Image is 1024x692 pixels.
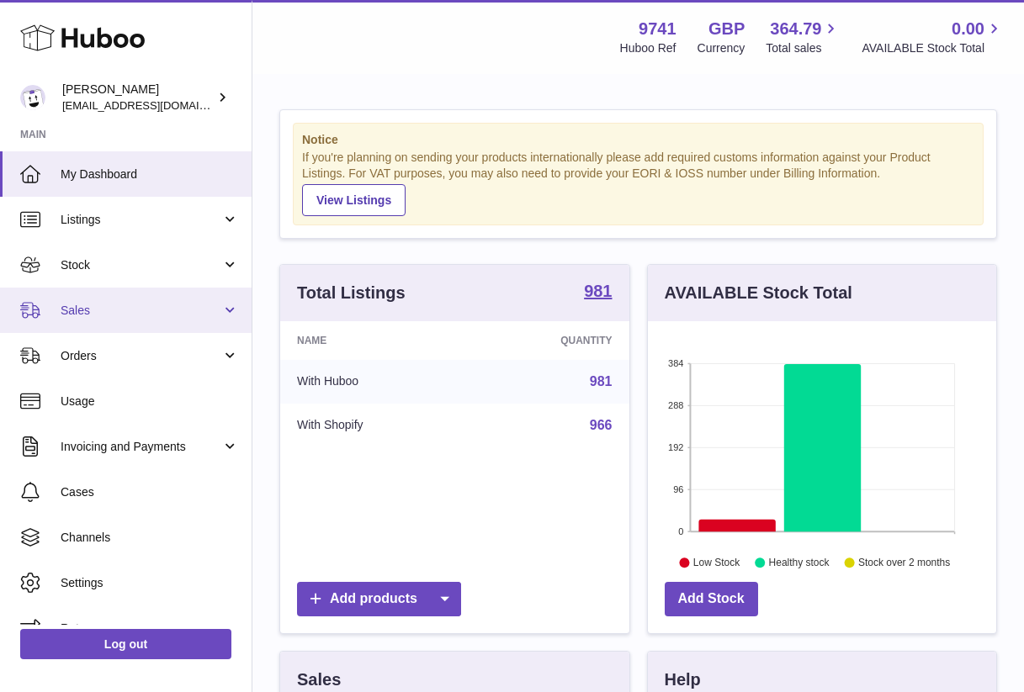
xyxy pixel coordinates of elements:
[673,484,683,494] text: 96
[302,132,974,148] strong: Notice
[862,40,1004,56] span: AVAILABLE Stock Total
[61,212,221,228] span: Listings
[302,184,406,216] a: View Listings
[61,484,239,500] span: Cases
[20,629,231,659] a: Log out
[61,394,239,409] span: Usage
[952,18,984,40] span: 0.00
[280,321,469,360] th: Name
[698,40,745,56] div: Currency
[297,282,406,304] h3: Total Listings
[678,526,683,536] text: 0
[61,348,221,364] span: Orders
[62,98,247,112] span: [EMAIL_ADDRESS][DOMAIN_NAME]
[61,621,239,637] span: Returns
[692,557,740,568] text: Low Stock
[665,282,852,304] h3: AVAILABLE Stock Total
[469,321,629,360] th: Quantity
[639,18,676,40] strong: 9741
[620,40,676,56] div: Huboo Ref
[768,557,830,568] text: Healthy stock
[770,18,821,40] span: 364.79
[665,582,758,616] a: Add Stock
[858,557,950,568] text: Stock over 2 months
[297,668,341,691] h3: Sales
[20,85,45,110] img: ajcmarketingltd@gmail.com
[665,668,701,691] h3: Help
[61,166,239,182] span: My Dashboard
[62,82,214,114] div: [PERSON_NAME]
[61,303,221,319] span: Sales
[280,360,469,404] td: With Huboo
[668,358,683,368] text: 384
[61,257,221,273] span: Stock
[297,582,461,616] a: Add products
[668,400,683,410] text: 288
[584,283,612,303] a: 981
[302,150,974,215] div: If you're planning on sending your products internationally please add required customs informati...
[766,40,841,56] span: Total sales
[590,374,613,388] a: 981
[708,18,745,40] strong: GBP
[280,404,469,447] td: With Shopify
[61,575,239,591] span: Settings
[766,18,841,56] a: 364.79 Total sales
[61,439,221,455] span: Invoicing and Payments
[590,418,613,432] a: 966
[61,530,239,546] span: Channels
[584,283,612,299] strong: 981
[862,18,1004,56] a: 0.00 AVAILABLE Stock Total
[668,442,683,452] text: 192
